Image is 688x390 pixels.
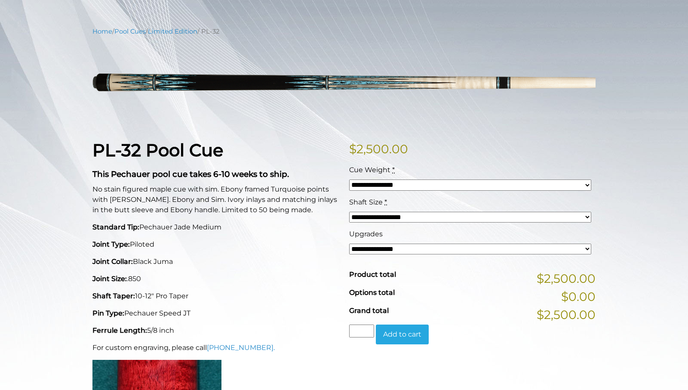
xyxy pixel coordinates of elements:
[349,142,408,156] bdi: 2,500.00
[92,43,596,127] img: pl-32.png
[148,28,197,35] a: Limited Edition
[537,269,596,288] span: $2,500.00
[92,257,133,266] strong: Joint Collar:
[349,325,374,337] input: Product quantity
[92,325,339,336] p: 5/8 inch
[561,288,596,306] span: $0.00
[349,288,395,297] span: Options total
[92,27,596,36] nav: Breadcrumb
[92,240,130,248] strong: Joint Type:
[537,306,596,324] span: $2,500.00
[92,257,339,267] p: Black Juma
[92,326,147,334] strong: Ferrule Length:
[349,198,383,206] span: Shaft Size
[92,291,339,301] p: 10-12" Pro Taper
[376,325,429,344] button: Add to cart
[349,306,389,315] span: Grand total
[92,309,124,317] strong: Pin Type:
[207,344,275,352] a: [PHONE_NUMBER].
[92,292,135,300] strong: Shaft Taper:
[349,270,396,279] span: Product total
[92,28,112,35] a: Home
[384,198,387,206] abbr: required
[349,230,383,238] span: Upgrades
[92,308,339,319] p: Pechauer Speed JT
[92,274,339,284] p: .850
[349,166,390,174] span: Cue Weight
[92,275,127,283] strong: Joint Size:
[392,166,395,174] abbr: required
[92,223,139,231] strong: Standard Tip:
[92,184,339,215] p: No stain figured maple cue with sim. Ebony framed Turquoise points with [PERSON_NAME]. Ebony and ...
[92,169,289,179] strong: This Pechauer pool cue takes 6-10 weeks to ship.
[92,343,339,353] p: For custom engraving, please call
[92,239,339,250] p: Piloted
[114,28,146,35] a: Pool Cues
[92,139,223,161] strong: PL-32 Pool Cue
[92,222,339,232] p: Pechauer Jade Medium
[349,142,356,156] span: $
